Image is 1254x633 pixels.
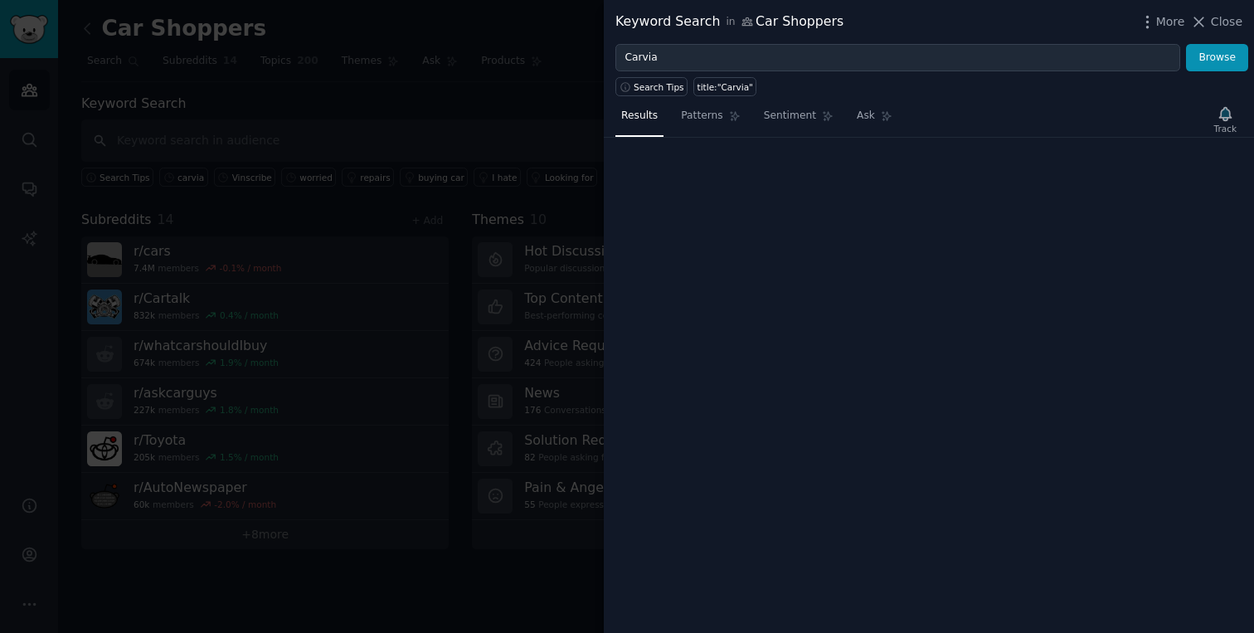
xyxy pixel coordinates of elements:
div: Keyword Search Car Shoppers [615,12,843,32]
span: Sentiment [764,109,816,124]
span: Patterns [681,109,722,124]
span: in [726,15,735,30]
a: title:"Carvia" [693,77,756,96]
a: Sentiment [758,103,839,137]
span: More [1156,13,1185,31]
button: Close [1190,13,1242,31]
button: Browse [1186,44,1248,72]
a: Ask [851,103,898,137]
span: Search Tips [634,81,684,93]
a: Patterns [675,103,746,137]
span: Close [1211,13,1242,31]
a: Results [615,103,663,137]
span: Ask [857,109,875,124]
input: Try a keyword related to your business [615,44,1180,72]
span: Results [621,109,658,124]
div: title:"Carvia" [697,81,753,93]
button: Search Tips [615,77,688,96]
button: More [1139,13,1185,31]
